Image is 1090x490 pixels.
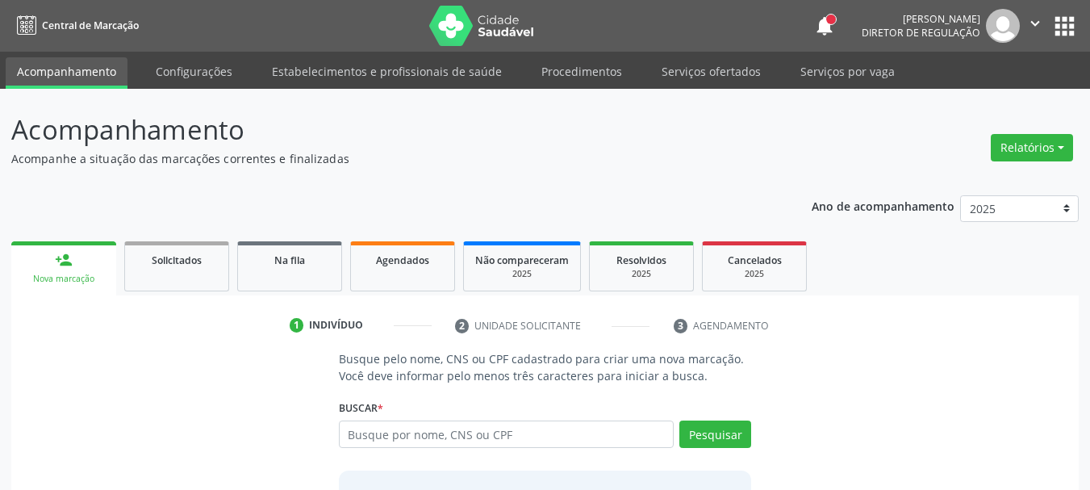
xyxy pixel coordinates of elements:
[812,195,954,216] p: Ano de acompanhamento
[475,268,569,280] div: 2025
[728,253,782,267] span: Cancelados
[274,253,305,267] span: Na fila
[813,15,836,37] button: notifications
[23,273,105,285] div: Nova marcação
[376,253,429,267] span: Agendados
[339,350,752,384] p: Busque pelo nome, CNS ou CPF cadastrado para criar uma nova marcação. Você deve informar pelo men...
[530,57,633,86] a: Procedimentos
[601,268,682,280] div: 2025
[1020,9,1050,43] button: 
[152,253,202,267] span: Solicitados
[309,318,363,333] div: Indivíduo
[1050,12,1079,40] button: apps
[714,268,795,280] div: 2025
[1026,15,1044,32] i: 
[339,396,383,421] label: Buscar
[789,57,906,86] a: Serviços por vaga
[42,19,139,32] span: Central de Marcação
[6,57,127,89] a: Acompanhamento
[862,12,980,26] div: [PERSON_NAME]
[55,251,73,269] div: person_add
[144,57,244,86] a: Configurações
[679,421,751,448] button: Pesquisar
[11,110,758,150] p: Acompanhamento
[11,150,758,167] p: Acompanhe a situação das marcações correntes e finalizadas
[290,318,304,333] div: 1
[991,134,1073,161] button: Relatórios
[261,57,513,86] a: Estabelecimentos e profissionais de saúde
[650,57,772,86] a: Serviços ofertados
[616,253,666,267] span: Resolvidos
[986,9,1020,43] img: img
[339,421,674,448] input: Busque por nome, CNS ou CPF
[862,26,980,40] span: Diretor de regulação
[475,253,569,267] span: Não compareceram
[11,12,139,39] a: Central de Marcação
